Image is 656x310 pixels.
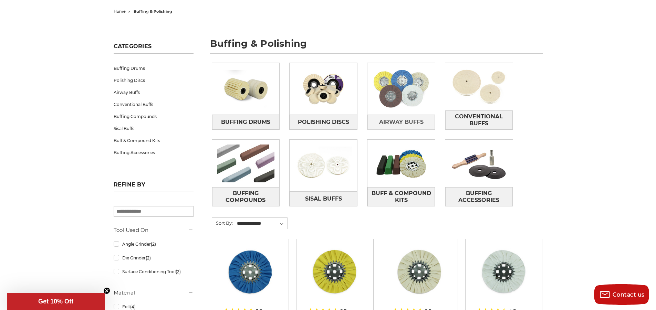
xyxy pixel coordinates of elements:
a: Angle Grinder [114,238,194,250]
h5: Tool Used On [114,226,194,234]
h5: Refine by [114,181,194,192]
h1: buffing & polishing [210,39,543,54]
img: Polishing Discs [290,65,357,113]
a: home [114,9,126,14]
a: Buffing Compounds [212,187,280,206]
a: Sisal Buffs [114,122,194,135]
img: 8 x 3 x 5/8 airway buff yellow mill treatment [307,244,362,299]
img: Buff & Compound Kits [367,140,435,187]
span: Buffing Drums [221,116,270,128]
h5: Categories [114,43,194,54]
button: Contact us [594,284,649,305]
img: Airway Buffs [367,65,435,113]
img: Buffing Drums [212,65,280,113]
a: Buffing Accessories [114,147,194,159]
img: Buffing Compounds [212,140,280,187]
span: (4) [130,304,136,309]
a: Airway Buffs [114,86,194,98]
a: Conventional Buffs [114,98,194,110]
span: Contact us [613,291,645,298]
span: (2) [176,269,181,274]
a: Conventional Buffs [445,110,513,129]
div: Get 10% OffClose teaser [7,293,105,310]
a: Sisal Buffs [290,191,357,206]
img: Conventional Buffs [445,63,513,110]
span: Get 10% Off [38,298,73,305]
span: (2) [151,242,156,247]
img: Sisal Buffs [290,142,357,189]
a: Die Grinder [114,252,194,264]
h5: Material [114,289,194,297]
a: Buffing Drums [212,115,280,129]
a: Buff & Compound Kits [367,187,435,206]
a: Airway Buffs [367,115,435,129]
a: Surface Conditioning Tool [114,266,194,278]
img: 8 inch white domet flannel airway buffing wheel [476,244,531,299]
span: buffing & polishing [134,9,172,14]
span: Buffing Compounds [212,188,279,206]
a: Buffing Compounds [114,110,194,122]
a: Buffing Drums [114,62,194,74]
a: Buffing Accessories [445,187,513,206]
span: Buff & Compound Kits [368,188,435,206]
a: Buff & Compound Kits [114,135,194,147]
span: Sisal Buffs [305,193,342,205]
label: Sort By: [212,218,233,228]
span: (2) [146,255,151,260]
select: Sort By: [236,218,287,229]
a: Polishing Discs [114,74,194,86]
span: Polishing Discs [298,116,349,128]
img: Buffing Accessories [445,140,513,187]
span: Conventional Buffs [446,111,512,129]
span: Buffing Accessories [446,188,512,206]
img: 8 inch untreated airway buffing wheel [392,244,447,299]
button: Close teaser [103,287,110,294]
a: Polishing Discs [290,115,357,129]
span: Airway Buffs [379,116,424,128]
img: blue mill treated 8 inch airway buffing wheel [223,244,278,299]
